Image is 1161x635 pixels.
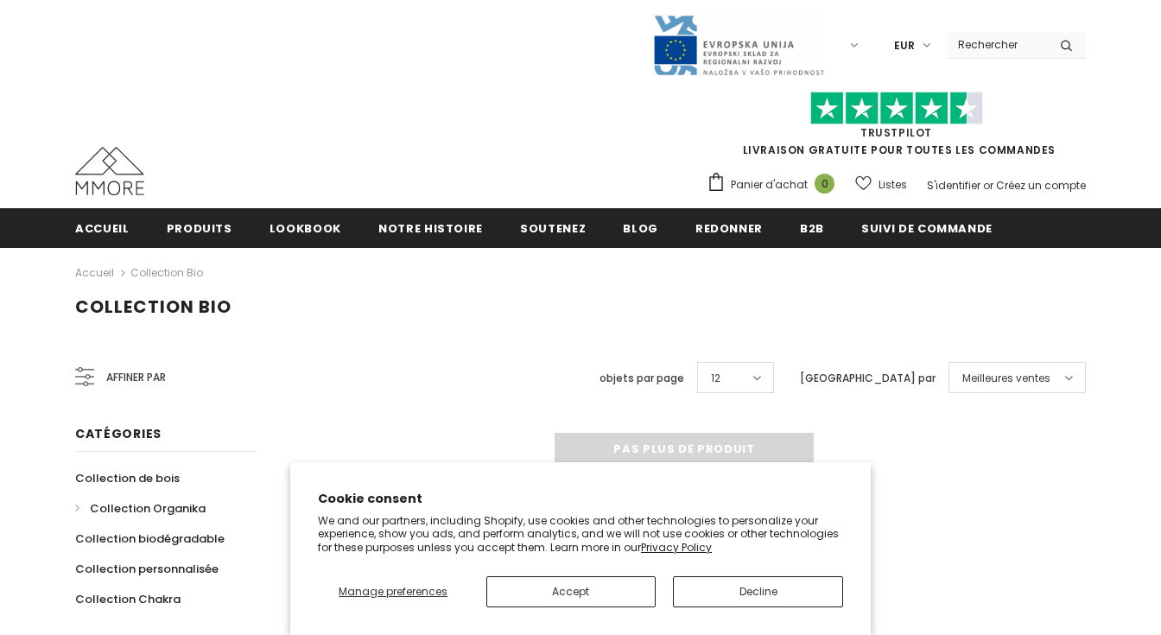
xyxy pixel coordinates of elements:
span: soutenez [520,220,586,237]
a: Listes [855,169,907,200]
span: Suivi de commande [861,220,993,237]
a: Suivi de commande [861,208,993,247]
span: Manage preferences [339,584,447,599]
span: Collection Organika [90,500,206,517]
span: Produits [167,220,232,237]
a: soutenez [520,208,586,247]
button: Accept [486,576,657,607]
p: We and our partners, including Shopify, use cookies and other technologies to personalize your ex... [318,514,843,555]
a: Collection personnalisée [75,554,219,584]
h2: Cookie consent [318,490,843,508]
span: Catégories [75,425,162,442]
a: Accueil [75,208,130,247]
span: Meilleures ventes [962,370,1050,387]
span: Collection de bois [75,470,180,486]
a: Privacy Policy [641,540,712,555]
a: B2B [800,208,824,247]
a: Accueil [75,263,114,283]
span: LIVRAISON GRATUITE POUR TOUTES LES COMMANDES [707,99,1086,157]
span: Affiner par [106,368,166,387]
span: Collection Chakra [75,591,181,607]
span: B2B [800,220,824,237]
a: Panier d'achat 0 [707,172,843,198]
button: Decline [673,576,843,607]
span: Accueil [75,220,130,237]
input: Search Site [948,32,1047,57]
span: Collection biodégradable [75,530,225,547]
span: 12 [711,370,720,387]
span: Redonner [695,220,763,237]
a: TrustPilot [860,125,932,140]
span: Notre histoire [378,220,483,237]
a: Blog [623,208,658,247]
span: 0 [815,174,834,194]
a: Produits [167,208,232,247]
span: Collection Bio [75,295,232,319]
a: Javni Razpis [652,37,825,52]
span: or [983,178,993,193]
a: Redonner [695,208,763,247]
label: [GEOGRAPHIC_DATA] par [800,370,936,387]
a: Notre histoire [378,208,483,247]
span: Lookbook [270,220,341,237]
a: Lookbook [270,208,341,247]
label: objets par page [600,370,684,387]
a: Collection Organika [75,493,206,524]
img: Faites confiance aux étoiles pilotes [810,92,983,125]
a: Créez un compte [996,178,1086,193]
a: Collection Bio [130,265,203,280]
span: Blog [623,220,658,237]
a: Collection biodégradable [75,524,225,554]
a: S'identifier [927,178,980,193]
a: Collection de bois [75,463,180,493]
a: Collection Chakra [75,584,181,614]
button: Manage preferences [318,576,469,607]
span: Panier d'achat [731,176,808,194]
img: Cas MMORE [75,147,144,195]
span: Listes [879,176,907,194]
span: Collection personnalisée [75,561,219,577]
span: EUR [894,37,915,54]
img: Javni Razpis [652,14,825,77]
